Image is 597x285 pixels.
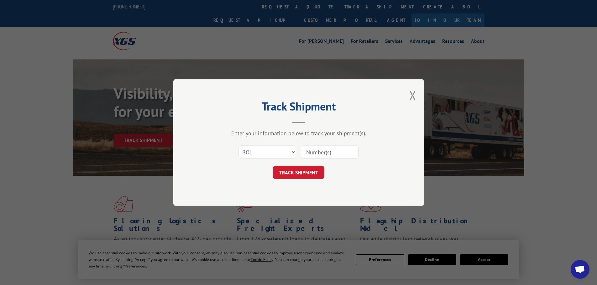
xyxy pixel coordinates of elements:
div: Open chat [571,260,589,279]
button: TRACK SHIPMENT [273,166,324,179]
div: Enter your information below to track your shipment(s). [205,130,393,137]
input: Number(s) [301,145,359,159]
button: Close modal [409,87,416,104]
h2: Track Shipment [205,102,393,114]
